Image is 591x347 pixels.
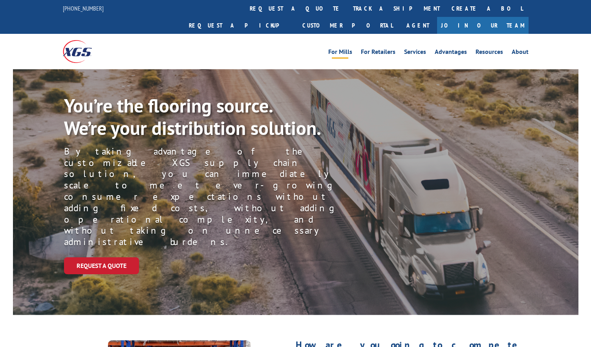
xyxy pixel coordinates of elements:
[64,94,338,140] p: You’re the flooring source. We’re your distribution solution.
[328,49,352,57] a: For Mills
[63,4,104,12] a: [PHONE_NUMBER]
[64,257,139,274] a: Request a Quote
[437,17,529,34] a: Join Our Team
[361,49,395,57] a: For Retailers
[404,49,426,57] a: Services
[64,146,366,248] p: By taking advantage of the customizable XGS supply chain solution, you can immediately scale to m...
[476,49,503,57] a: Resources
[399,17,437,34] a: Agent
[512,49,529,57] a: About
[435,49,467,57] a: Advantages
[296,17,399,34] a: Customer Portal
[183,17,296,34] a: Request a pickup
